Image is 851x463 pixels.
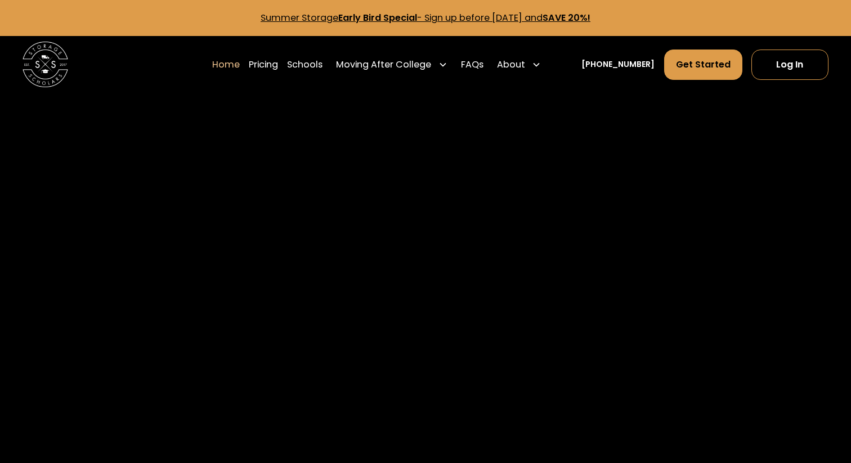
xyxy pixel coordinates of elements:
a: [PHONE_NUMBER] [581,59,655,70]
strong: SAVE 20%! [543,11,590,24]
img: Storage Scholars main logo [23,42,68,87]
a: Get Started [664,50,742,80]
a: Home [212,49,240,80]
div: About [497,58,525,71]
a: Pricing [249,49,278,80]
a: Schools [287,49,323,80]
strong: Early Bird Special [338,11,417,24]
a: Summer StorageEarly Bird Special- Sign up before [DATE] andSAVE 20%! [261,11,590,24]
a: Log In [751,50,828,80]
div: Moving After College [336,58,431,71]
a: FAQs [461,49,483,80]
